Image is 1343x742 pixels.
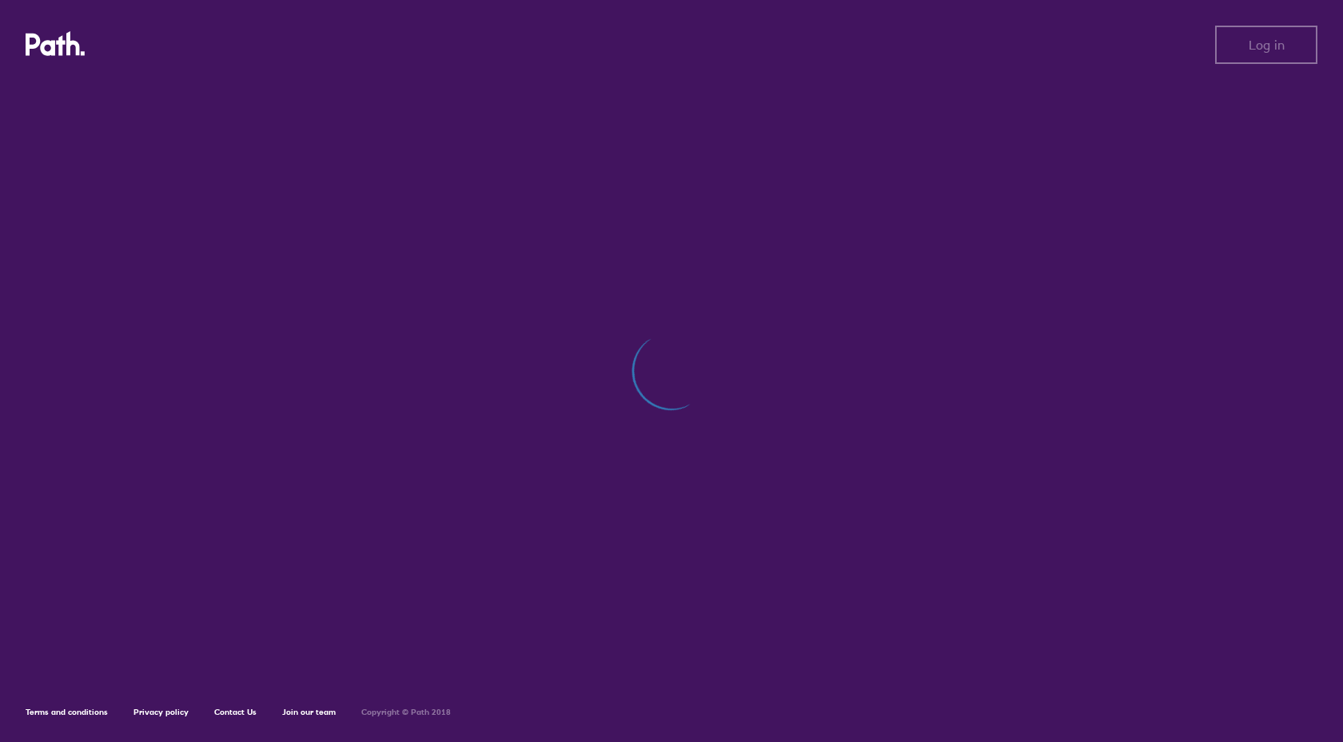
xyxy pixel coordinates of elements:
[134,707,189,717] a: Privacy policy
[1215,26,1317,64] button: Log in
[26,707,108,717] a: Terms and conditions
[1249,38,1285,52] span: Log in
[214,707,257,717] a: Contact Us
[282,707,336,717] a: Join our team
[361,708,451,717] h6: Copyright © Path 2018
